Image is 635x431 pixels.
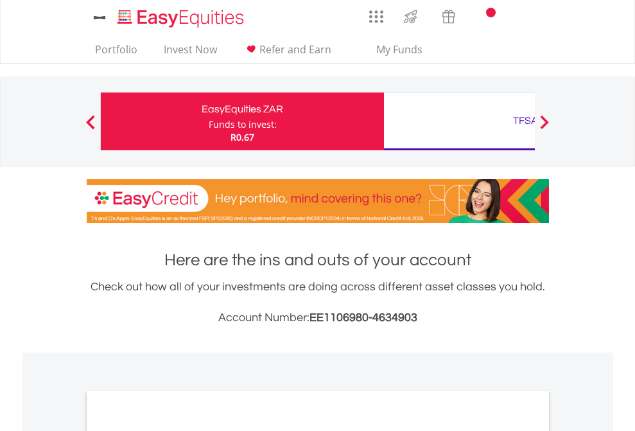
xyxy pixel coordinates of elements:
span: EE1106980-4634903 [309,312,417,324]
span: Refer and Earn [259,42,331,57]
button: Previous [78,121,103,134]
img: grid-menu-icon.svg [369,10,383,24]
img: thrive-v2.svg [400,6,421,27]
button: Next [532,121,557,134]
a: My Profile [533,3,566,31]
a: Home page [112,3,249,29]
span: My Funds [358,41,442,58]
a: Portfolio [90,43,143,63]
span: R0.67 [231,131,254,143]
h3: Account Number: [87,309,549,327]
img: vouchers-v2.svg [438,6,459,27]
a: Invest Now [159,43,222,63]
a: Notifications [467,3,500,29]
a: FAQ's and Support [500,3,533,29]
a: Vouchers [430,3,467,27]
div: Funds to invest: [209,118,277,131]
img: EasyCredit Promotion Banner [87,179,549,223]
a: AppsGrid [361,3,392,24]
img: EasyEquities_Logo.png [115,8,249,29]
h1: Here are the ins and outs of your account [87,249,549,272]
div: EasyEquities ZAR [109,100,376,118]
a: Refer and Earn [238,43,336,63]
div: Check out how all of your investments are doing across different asset classes you hold. [87,278,549,327]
